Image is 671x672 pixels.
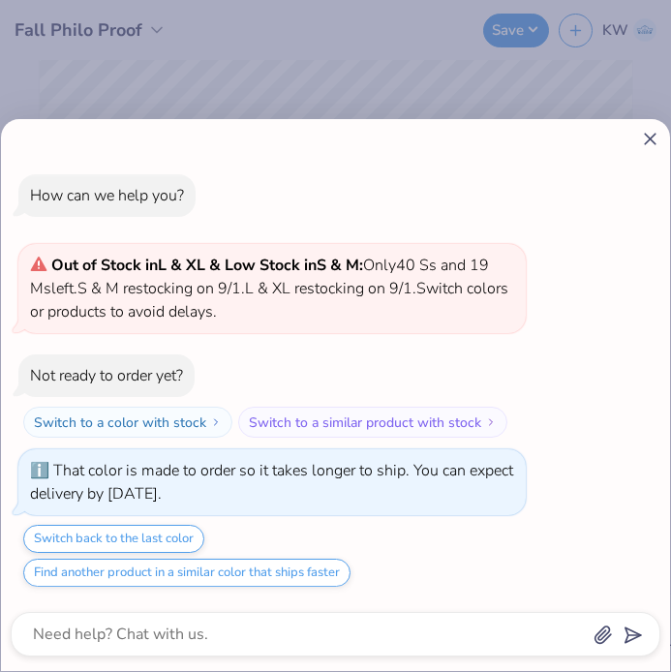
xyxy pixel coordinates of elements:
[485,416,497,428] img: Switch to a similar product with stock
[210,416,222,428] img: Switch to a color with stock
[209,255,363,276] strong: & Low Stock in S & M :
[30,185,184,206] div: How can we help you?
[23,559,351,587] button: Find another product in a similar color that ships faster
[30,365,183,386] div: Not ready to order yet?
[23,525,204,553] button: Switch back to the last color
[238,407,507,438] button: Switch to a similar product with stock
[30,255,508,322] span: Only 40 Ss and 19 Ms left. S & M restocking on 9/1. L & XL restocking on 9/1. Switch colors or pr...
[51,255,209,276] strong: Out of Stock in L & XL
[23,407,232,438] button: Switch to a color with stock
[30,460,513,504] div: That color is made to order so it takes longer to ship. You can expect delivery by [DATE].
